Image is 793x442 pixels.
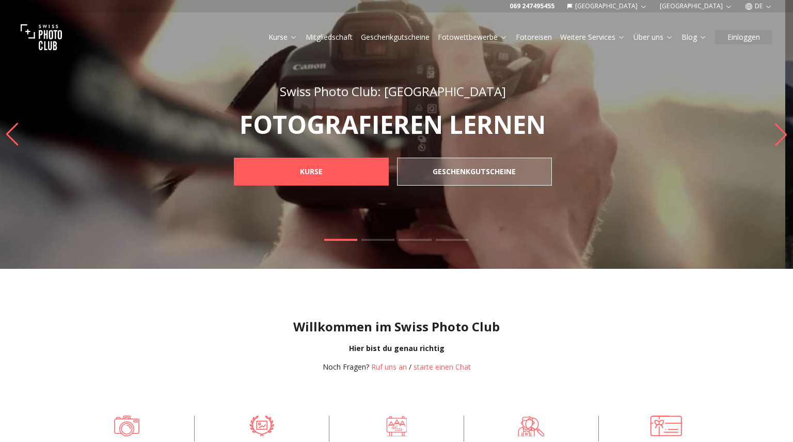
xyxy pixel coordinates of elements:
img: Swiss photo club [21,17,62,58]
button: Geschenkgutscheine [357,30,434,44]
a: KURSE [234,158,389,186]
button: Einloggen [715,30,772,44]
b: GESCHENKGUTSCHEINE [433,166,516,177]
a: Ruf uns an [371,362,407,372]
button: Weitere Services [556,30,629,44]
button: Fotoreisen [512,30,556,44]
a: Kurse [268,32,297,42]
button: starte einen Chat [414,362,471,372]
a: GESCHENKGUTSCHEINE [397,158,552,186]
a: Fotografieren lernen [76,416,178,436]
a: Weitere Services [560,32,625,42]
b: KURSE [300,166,323,177]
a: Fotoreisen [346,416,447,436]
a: Fotoreisen [516,32,552,42]
div: Hier bist du genau richtig [8,343,785,354]
a: Fotowettbewerbe [438,32,507,42]
span: Swiss Photo Club: [GEOGRAPHIC_DATA] [280,83,506,100]
button: Kurse [264,30,302,44]
a: Fotowettbewerbe [211,416,312,436]
button: Fotowettbewerbe [434,30,512,44]
button: Über uns [629,30,677,44]
a: Geschenkgutscheine [361,32,430,42]
span: Noch Fragen? [323,362,369,372]
button: Mitgliedschaft [302,30,357,44]
h1: Willkommen im Swiss Photo Club [8,318,785,335]
a: Blog [681,32,707,42]
a: FOTOGRAFEN BUCHEN [481,416,582,436]
a: Geschenkgutscheine [615,416,717,436]
p: FOTOGRAFIEREN LERNEN [211,112,575,137]
button: Blog [677,30,711,44]
a: 069 247495455 [510,2,554,10]
a: Mitgliedschaft [306,32,353,42]
div: / [323,362,471,372]
a: Über uns [633,32,673,42]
